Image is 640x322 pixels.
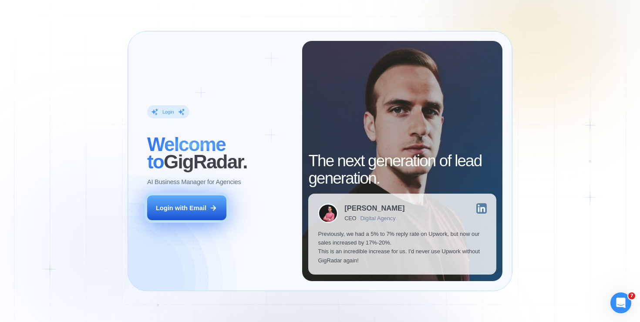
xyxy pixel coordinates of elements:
[162,108,174,115] div: Login
[308,152,496,188] h2: The next generation of lead generation.
[610,292,631,313] iframe: Intercom live chat
[147,178,241,186] p: AI Business Manager for Agencies
[156,204,206,212] div: Login with Email
[147,136,293,171] h2: ‍ GigRadar.
[344,205,404,212] div: [PERSON_NAME]
[147,195,226,220] button: Login with Email
[628,292,635,299] span: 7
[360,215,396,222] div: Digital Agency
[318,230,486,265] p: Previously, we had a 5% to 7% reply rate on Upwork, but now our sales increased by 17%-20%. This ...
[147,134,226,172] span: Welcome to
[344,215,356,222] div: CEO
